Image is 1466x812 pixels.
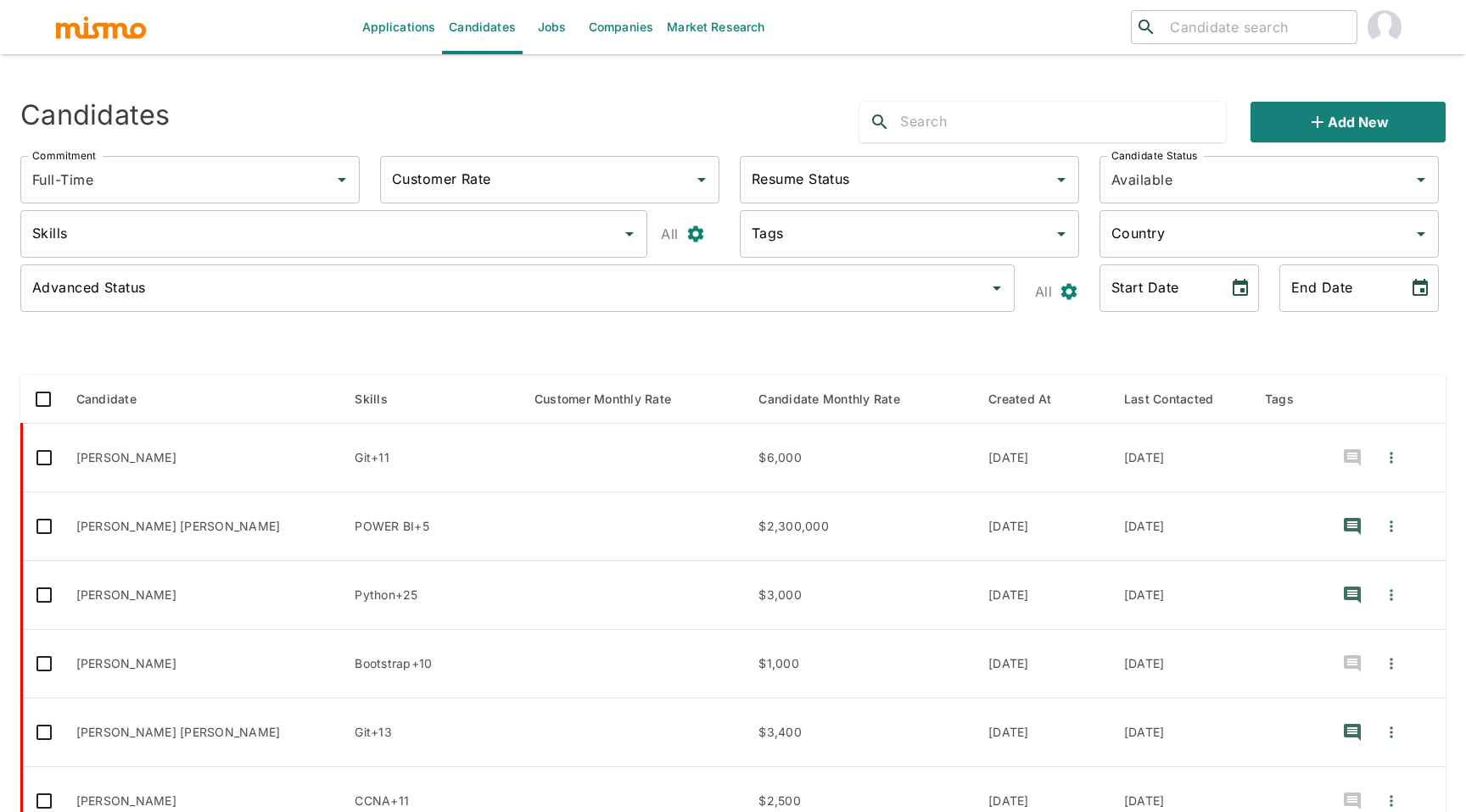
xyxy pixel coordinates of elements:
p: POWER BI, Data Science, SQL, Tableau, Microsoft Dynamics, CRM [355,518,506,535]
button: Quick Actions [1373,712,1410,753]
button: recent-notes [1332,712,1373,753]
button: Quick Actions [1373,643,1410,684]
span: Customer Monthly Rate [534,389,693,409]
button: recent-notes [1332,575,1373,615]
td: [DATE] [1111,698,1251,767]
p: Git, JavaScript, Laravel, PHP, ReactJS, React, Redux, Agile, SCRUM, SQL, MVC, Python, Java, DEPLO... [355,724,506,741]
p: All [661,222,678,246]
button: Open [1049,222,1073,246]
td: [DATE] [975,424,1111,492]
button: Add new [1251,102,1446,142]
button: Open [690,168,713,192]
label: Candidate Status [1111,148,1197,163]
td: [DATE] [975,698,1111,767]
td: [DATE] [975,630,1111,698]
img: logo [54,14,148,40]
td: [DATE] [1111,630,1251,698]
button: recent-notes [1332,506,1373,547]
td: $3,000 [745,561,975,630]
button: Open [1409,168,1433,192]
td: $2,300,000 [745,492,975,561]
button: Choose date [1403,271,1437,305]
p: Bootstrap, JavaScript, Python, Flask, React, TypeScript, CSS, HTML, MySQL, Angular, MongoDB [355,655,506,672]
button: recent-notes [1332,437,1373,478]
th: Tags [1251,375,1319,424]
input: Search [900,108,1226,136]
td: [PERSON_NAME] [63,561,342,630]
p: Python, Amazon Web Services, AWS, ETL, SQL, API, CodeIgniter, Django, Git, JavaScript, jQuery, La... [355,587,506,603]
input: MM/DD/YYYY [1099,264,1217,312]
td: [PERSON_NAME] [63,424,342,492]
button: Quick Actions [1373,506,1410,547]
td: $3,400 [745,698,975,767]
span: Candidate Monthly Rate [758,389,922,409]
th: Skills [341,375,520,424]
button: recent-notes [1332,643,1373,684]
button: search [859,102,900,142]
label: Commitment [32,148,96,163]
button: Open [985,276,1009,300]
td: $6,000 [745,424,975,492]
p: CCNA, CUSTOMER SUPPORT, Microsoft Azure, Amazon Web Services, AWS, SCRUM, LINUX, JavaScript, Pyth... [355,793,506,809]
span: Created At [988,389,1074,409]
td: [DATE] [1111,561,1251,630]
p: Git, Express.js, Node.js, MongoDB, React, Redux, GraphQL, MySQL, Redis, RabbitMQ, Vue.js, C# [355,449,506,466]
img: Paola Pacheco [1368,10,1402,44]
p: All [1035,280,1052,303]
td: [DATE] [1111,424,1251,492]
span: Candidate [76,389,159,409]
input: Candidate search [1163,15,1350,39]
td: [PERSON_NAME] [63,630,342,698]
button: Quick Actions [1373,575,1410,615]
input: MM/DD/YYYY [1279,264,1396,312]
button: Open [618,222,641,246]
td: [DATE] [975,492,1111,561]
td: [PERSON_NAME] [PERSON_NAME] [63,492,342,561]
td: [DATE] [1111,492,1251,561]
button: Quick Actions [1373,437,1410,478]
button: Open [1049,168,1073,192]
td: $1,000 [745,630,975,698]
button: Open [1409,222,1433,246]
td: [PERSON_NAME] [PERSON_NAME] [63,698,342,767]
th: Last Contacted [1111,375,1251,424]
h4: Candidates [20,98,171,132]
button: Open [330,168,354,192]
button: Choose date [1223,271,1257,305]
td: [DATE] [975,561,1111,630]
